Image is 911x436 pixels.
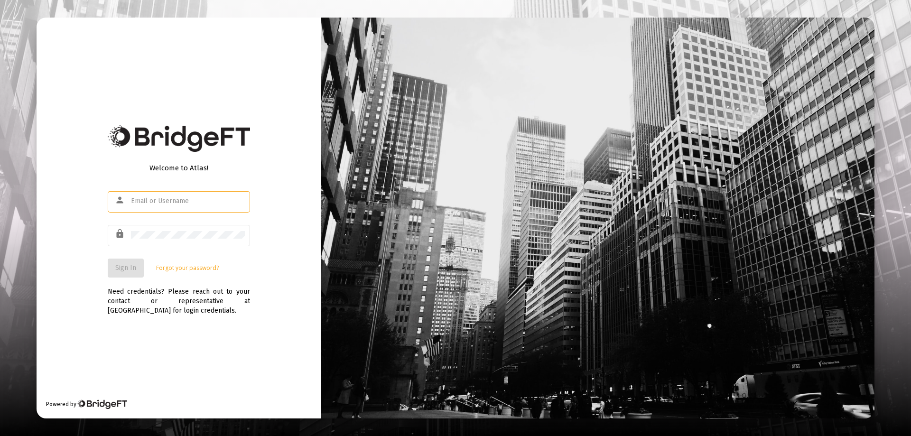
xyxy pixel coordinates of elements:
button: Sign In [108,259,144,278]
mat-icon: lock [115,228,126,240]
img: Bridge Financial Technology Logo [108,125,250,152]
div: Powered by [46,399,127,409]
span: Sign In [115,264,136,272]
mat-icon: person [115,195,126,206]
input: Email or Username [131,197,245,205]
div: Need credentials? Please reach out to your contact or representative at [GEOGRAPHIC_DATA] for log... [108,278,250,315]
div: Welcome to Atlas! [108,163,250,173]
a: Forgot your password? [156,263,219,273]
img: Bridge Financial Technology Logo [77,399,127,409]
